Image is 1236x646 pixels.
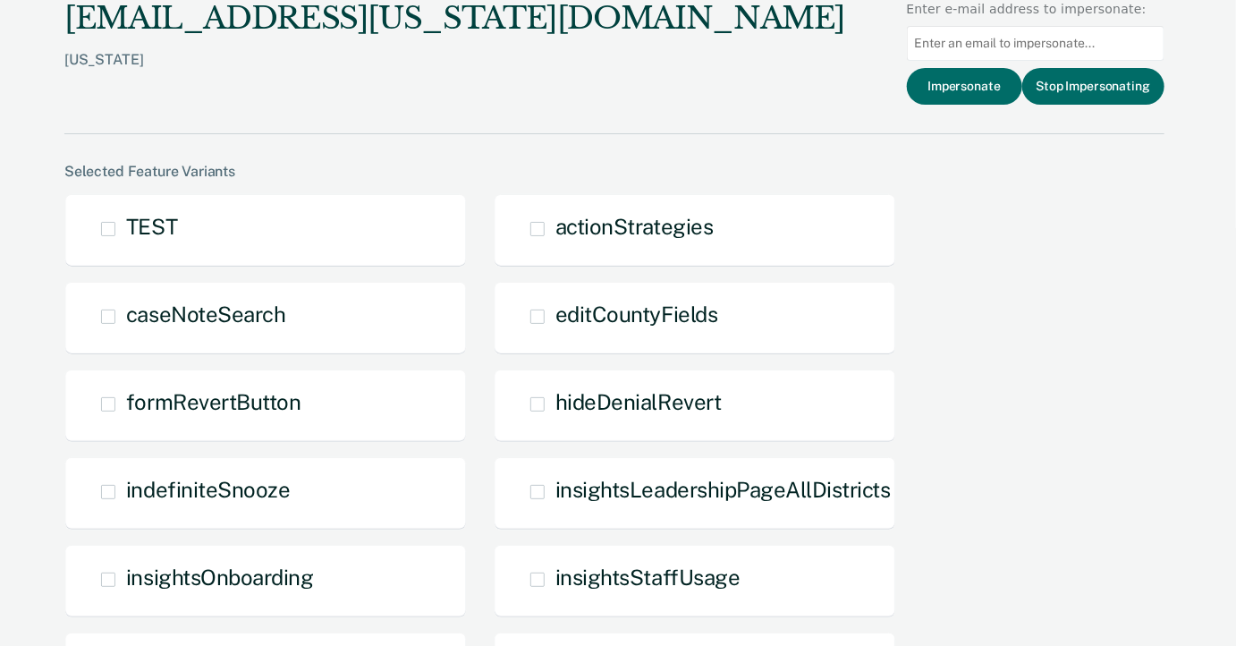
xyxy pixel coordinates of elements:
span: actionStrategies [555,214,713,239]
span: TEST [126,214,177,239]
button: Stop Impersonating [1022,68,1164,105]
span: insightsStaffUsage [555,565,740,590]
div: [US_STATE] [64,51,845,97]
span: caseNoteSearch [126,302,285,327]
button: Impersonate [907,68,1022,105]
span: insightsLeadershipPageAllDistricts [555,477,891,502]
span: hideDenialRevert [555,389,721,414]
div: Selected Feature Variants [64,163,1164,180]
span: indefiniteSnooze [126,477,290,502]
input: Enter an email to impersonate... [907,26,1164,61]
span: editCountyFields [555,302,717,327]
span: formRevertButton [126,389,301,414]
span: insightsOnboarding [126,565,313,590]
